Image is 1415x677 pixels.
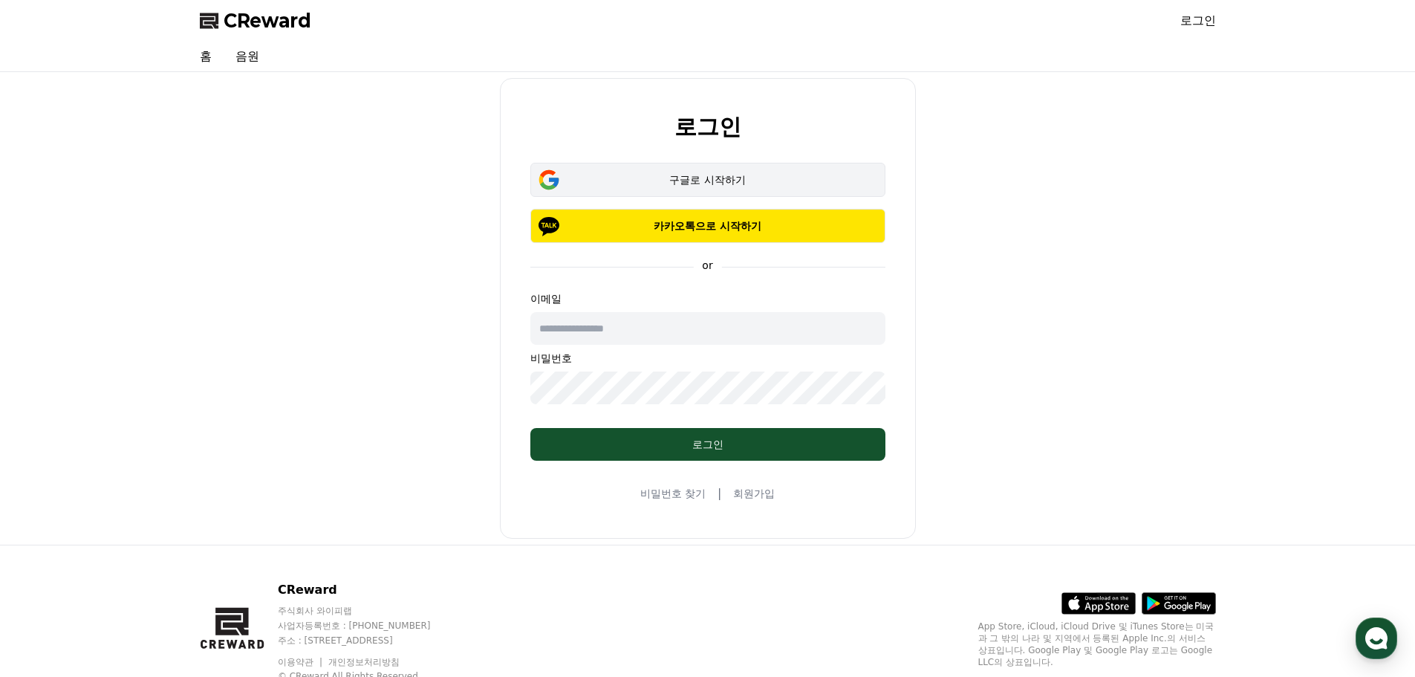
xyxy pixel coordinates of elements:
a: CReward [200,9,311,33]
p: 주소 : [STREET_ADDRESS] [278,635,459,647]
p: App Store, iCloud, iCloud Drive 및 iTunes Store는 미국과 그 밖의 나라 및 지역에서 등록된 Apple Inc.의 서비스 상표입니다. Goo... [978,621,1216,668]
div: 구글로 시작하기 [552,172,864,187]
a: 로그인 [1180,12,1216,30]
a: 비밀번호 찾기 [640,486,706,501]
span: 대화 [136,494,154,506]
p: or [693,258,721,273]
a: 회원가입 [733,486,775,501]
p: 비밀번호 [530,351,885,366]
span: 설정 [230,493,247,505]
span: 홈 [47,493,56,505]
a: 홈 [188,42,224,71]
button: 로그인 [530,428,885,461]
a: 개인정보처리방침 [328,657,400,667]
h2: 로그인 [674,114,741,139]
button: 카카오톡으로 시작하기 [530,209,885,243]
button: 구글로 시작하기 [530,163,885,197]
a: 이용약관 [278,657,325,667]
p: 카카오톡으로 시작하기 [552,218,864,233]
a: 음원 [224,42,271,71]
a: 설정 [192,471,285,508]
div: 로그인 [560,437,856,452]
a: 대화 [98,471,192,508]
span: CReward [224,9,311,33]
p: 주식회사 와이피랩 [278,605,459,617]
p: 사업자등록번호 : [PHONE_NUMBER] [278,620,459,632]
span: | [718,485,721,502]
a: 홈 [4,471,98,508]
p: CReward [278,581,459,599]
p: 이메일 [530,291,885,306]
